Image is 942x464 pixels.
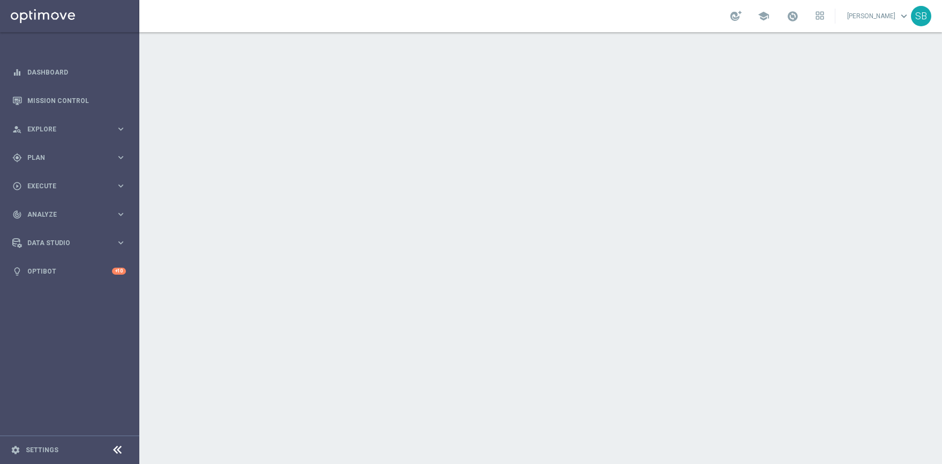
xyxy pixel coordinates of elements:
span: Explore [27,126,116,132]
span: Plan [27,154,116,161]
a: [PERSON_NAME] [846,8,911,24]
div: +10 [112,268,126,275]
span: Execute [27,183,116,189]
i: person_search [12,124,22,134]
span: school [758,10,769,22]
i: keyboard_arrow_right [116,152,126,163]
div: Optibot [12,257,126,285]
i: play_circle_outline [12,181,22,191]
a: Mission Control [27,86,126,115]
i: track_changes [12,210,22,219]
span: keyboard_arrow_down [898,10,910,22]
a: Optibot [27,257,112,285]
span: Analyze [27,211,116,218]
div: Plan [12,153,116,163]
div: Execute [12,181,116,191]
i: gps_fixed [12,153,22,163]
i: keyboard_arrow_right [116,124,126,134]
div: SB [911,6,931,26]
i: lightbulb [12,267,22,276]
div: Dashboard [12,58,126,86]
i: keyboard_arrow_right [116,209,126,219]
i: keyboard_arrow_right [116,238,126,248]
div: Mission Control [12,86,126,115]
i: settings [11,445,20,455]
div: Analyze [12,210,116,219]
a: Dashboard [27,58,126,86]
a: Settings [26,447,58,453]
div: Data Studio [12,238,116,248]
span: Data Studio [27,240,116,246]
div: Explore [12,124,116,134]
i: keyboard_arrow_right [116,181,126,191]
i: equalizer [12,68,22,77]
